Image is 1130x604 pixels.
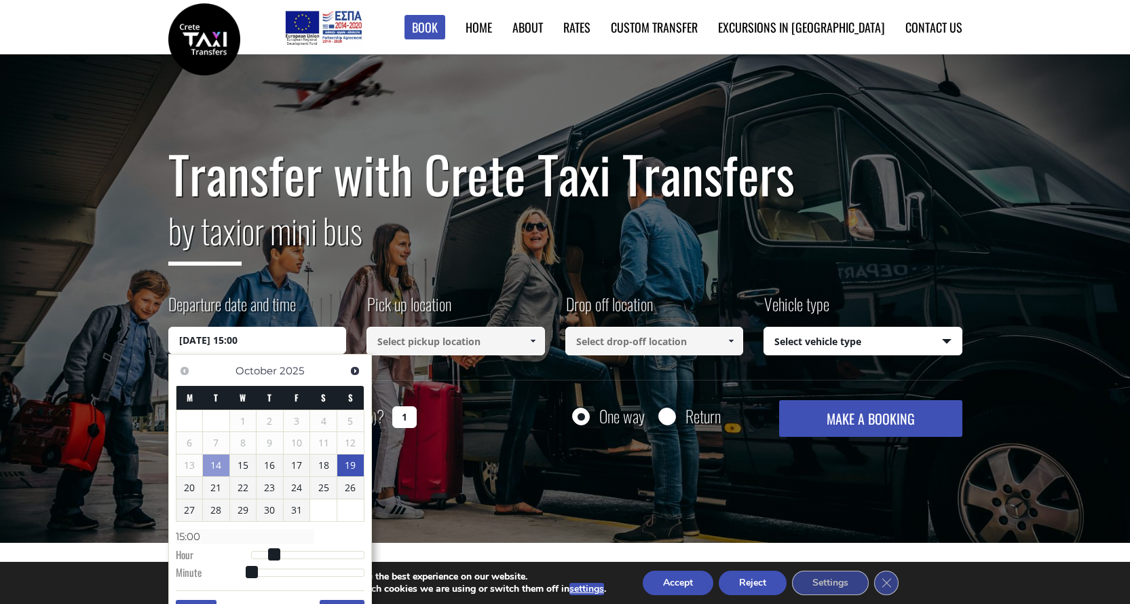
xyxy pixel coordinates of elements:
[565,292,653,327] label: Drop off location
[203,477,229,499] a: 21
[874,571,899,595] button: Close GDPR Cookie Banner
[720,327,742,355] a: Show All Items
[230,432,257,454] span: 8
[179,366,190,376] span: Previous
[257,410,283,432] span: 2
[168,205,242,266] span: by taxi
[284,410,310,432] span: 3
[346,361,364,380] a: Next
[569,583,604,595] button: settings
[236,364,277,377] span: October
[611,18,698,36] a: Custom Transfer
[176,432,203,454] span: 6
[321,391,326,404] span: Saturday
[168,31,240,45] a: Crete Taxi Transfers | Safe Taxi Transfer Services from to Heraklion Airport, Chania Airport, Ret...
[565,327,744,355] input: Select drop-off location
[310,455,337,476] a: 18
[229,571,606,583] p: We are using cookies to give you the best experience on our website.
[563,18,590,36] a: Rates
[230,477,257,499] a: 22
[176,565,251,583] dt: Minute
[779,400,962,437] button: MAKE A BOOKING
[284,477,310,499] a: 24
[168,202,962,276] h2: or mini bus
[718,18,885,36] a: Excursions in [GEOGRAPHIC_DATA]
[404,15,445,40] a: Book
[203,499,229,521] a: 28
[350,366,360,376] span: Next
[257,432,283,454] span: 9
[176,548,251,565] dt: Hour
[337,410,364,432] span: 5
[230,499,257,521] a: 29
[512,18,543,36] a: About
[685,408,721,425] label: Return
[176,477,203,499] a: 20
[257,455,283,476] a: 16
[905,18,962,36] a: Contact us
[168,400,384,433] label: How many passengers ?
[337,455,364,476] a: 19
[521,327,544,355] a: Show All Items
[599,408,645,425] label: One way
[310,410,337,432] span: 4
[284,455,310,476] a: 17
[280,364,304,377] span: 2025
[295,391,299,404] span: Friday
[168,3,240,75] img: Crete Taxi Transfers | Safe Taxi Transfer Services from to Heraklion Airport, Chania Airport, Ret...
[284,499,310,521] a: 31
[176,455,203,476] span: 13
[257,499,283,521] a: 30
[257,477,283,499] a: 23
[792,571,869,595] button: Settings
[764,292,829,327] label: Vehicle type
[348,391,353,404] span: Sunday
[310,432,337,454] span: 11
[337,477,364,499] a: 26
[240,391,246,404] span: Wednesday
[366,292,451,327] label: Pick up location
[176,361,194,380] a: Previous
[187,391,193,404] span: Monday
[203,432,229,454] span: 7
[230,410,257,432] span: 1
[176,499,203,521] a: 27
[168,292,296,327] label: Departure date and time
[214,391,218,404] span: Tuesday
[267,391,271,404] span: Thursday
[284,432,310,454] span: 10
[466,18,492,36] a: Home
[229,583,606,595] p: You can find out more about which cookies we are using or switch them off in .
[168,145,962,202] h1: Transfer with Crete Taxi Transfers
[310,477,337,499] a: 25
[230,455,257,476] a: 15
[203,455,229,476] a: 14
[764,327,962,356] span: Select vehicle type
[283,7,364,48] img: e-bannersEUERDF180X90.jpg
[719,571,787,595] button: Reject
[337,432,364,454] span: 12
[366,327,545,355] input: Select pickup location
[643,571,713,595] button: Accept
